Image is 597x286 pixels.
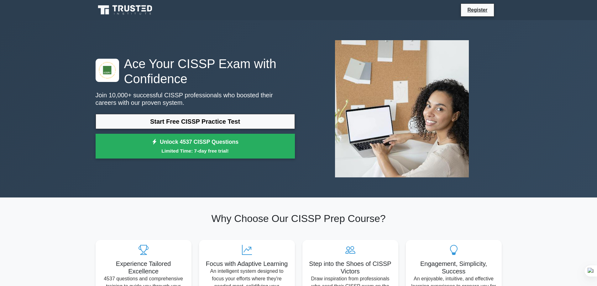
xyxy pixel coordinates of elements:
p: Join 10,000+ successful CISSP professionals who boosted their careers with our proven system. [96,91,295,106]
h5: Engagement, Simplicity, Success [411,260,497,275]
h1: Ace Your CISSP Exam with Confidence [96,56,295,86]
h5: Step into the Shoes of CISSP Victors [307,260,393,275]
h2: Why Choose Our CISSP Prep Course? [96,213,502,224]
a: Register [463,6,491,14]
h5: Experience Tailored Excellence [101,260,186,275]
small: Limited Time: 7-day free trial! [103,147,287,154]
a: Start Free CISSP Practice Test [96,114,295,129]
h5: Focus with Adaptive Learning [204,260,290,267]
a: Unlock 4537 CISSP QuestionsLimited Time: 7-day free trial! [96,134,295,159]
